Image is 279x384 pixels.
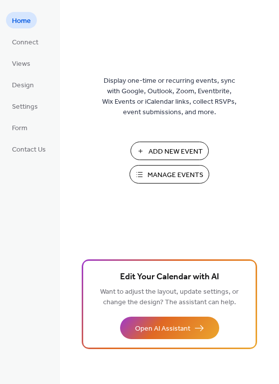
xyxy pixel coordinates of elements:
a: Contact Us [6,141,52,157]
span: Home [12,16,31,26]
a: Design [6,76,40,93]
span: Contact Us [12,145,46,155]
span: Open AI Assistant [135,324,190,334]
span: Design [12,80,34,91]
span: Form [12,123,27,134]
a: Form [6,119,33,136]
span: Connect [12,37,38,48]
span: Want to adjust the layout, update settings, or change the design? The assistant can help. [100,285,239,309]
a: Views [6,55,36,71]
button: Manage Events [130,165,209,184]
button: Add New Event [131,142,209,160]
a: Settings [6,98,44,114]
a: Connect [6,33,44,50]
span: Manage Events [147,170,203,181]
a: Home [6,12,37,28]
span: Views [12,59,30,69]
span: Edit Your Calendar with AI [120,270,219,284]
span: Settings [12,102,38,112]
button: Open AI Assistant [120,317,219,339]
span: Add New Event [148,147,203,157]
span: Display one-time or recurring events, sync with Google, Outlook, Zoom, Eventbrite, Wix Events or ... [102,76,237,118]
